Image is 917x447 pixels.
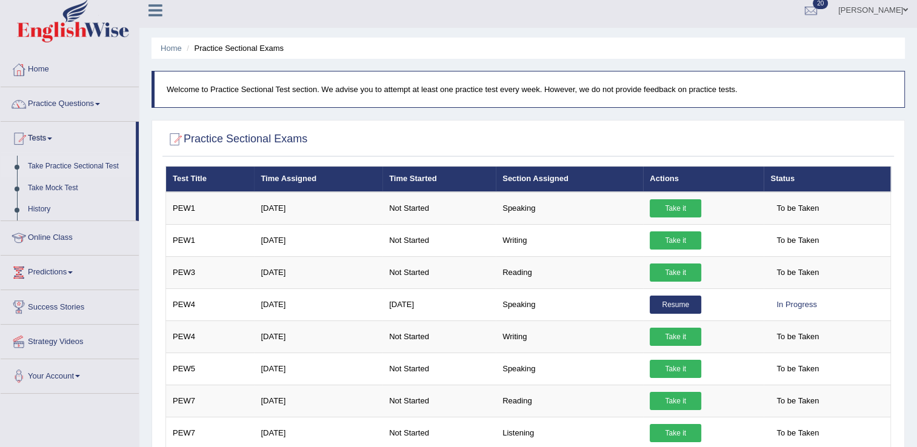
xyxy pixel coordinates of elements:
td: [DATE] [254,385,382,417]
td: Speaking [496,288,643,320]
span: To be Taken [770,392,825,410]
span: To be Taken [770,263,825,282]
td: PEW1 [166,192,255,225]
a: Take it [650,199,701,217]
th: Time Assigned [254,167,382,192]
h2: Practice Sectional Exams [165,130,307,148]
a: Home [1,53,139,83]
td: PEW4 [166,320,255,353]
a: Take it [650,263,701,282]
a: Tests [1,122,136,152]
td: PEW4 [166,288,255,320]
th: Section Assigned [496,167,643,192]
td: Speaking [496,192,643,225]
span: To be Taken [770,199,825,217]
td: Not Started [382,320,496,353]
span: To be Taken [770,424,825,442]
td: Reading [496,385,643,417]
a: Take it [650,328,701,346]
a: Strategy Videos [1,325,139,355]
td: [DATE] [254,224,382,256]
a: Take it [650,392,701,410]
a: Home [161,44,182,53]
th: Test Title [166,167,255,192]
a: Take it [650,360,701,378]
td: Not Started [382,385,496,417]
a: Take Mock Test [22,177,136,199]
td: [DATE] [254,256,382,288]
span: To be Taken [770,328,825,346]
a: Online Class [1,221,139,251]
td: Not Started [382,256,496,288]
a: Resume [650,296,701,314]
td: [DATE] [382,288,496,320]
td: [DATE] [254,320,382,353]
a: Take Practice Sectional Test [22,156,136,177]
td: Writing [496,320,643,353]
td: PEW3 [166,256,255,288]
td: Speaking [496,353,643,385]
span: To be Taken [770,360,825,378]
td: PEW1 [166,224,255,256]
a: Take it [650,231,701,250]
th: Actions [643,167,764,192]
td: Writing [496,224,643,256]
td: Reading [496,256,643,288]
td: Not Started [382,224,496,256]
td: Not Started [382,353,496,385]
div: In Progress [770,296,822,314]
th: Time Started [382,167,496,192]
td: PEW7 [166,385,255,417]
a: History [22,199,136,220]
span: To be Taken [770,231,825,250]
a: Practice Questions [1,87,139,118]
td: [DATE] [254,288,382,320]
td: [DATE] [254,192,382,225]
a: Take it [650,424,701,442]
td: Not Started [382,192,496,225]
a: Success Stories [1,290,139,320]
th: Status [764,167,890,192]
td: [DATE] [254,353,382,385]
a: Your Account [1,359,139,389]
a: Predictions [1,256,139,286]
li: Practice Sectional Exams [184,42,284,54]
p: Welcome to Practice Sectional Test section. We advise you to attempt at least one practice test e... [167,84,892,95]
td: PEW5 [166,353,255,385]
